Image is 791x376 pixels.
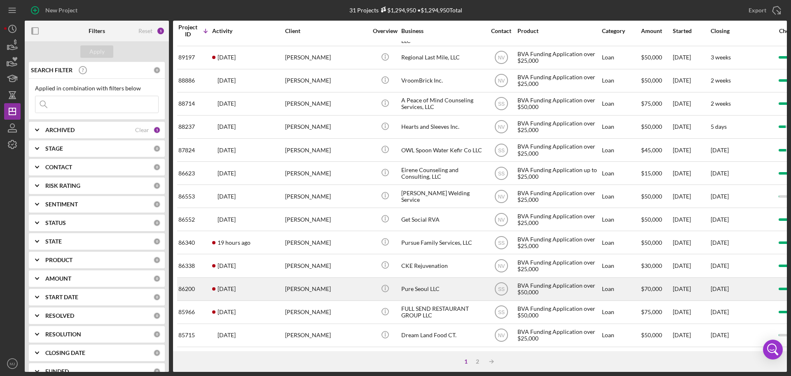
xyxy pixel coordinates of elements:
div: [PERSON_NAME] [285,47,367,69]
div: [DATE] [673,278,710,300]
time: 2025-09-29 20:10 [218,262,236,269]
span: $70,000 [641,285,662,292]
div: BVA Funding Application over $25,000 [517,208,600,230]
span: $15,000 [641,170,662,177]
b: STATE [45,238,62,245]
time: [DATE] [711,170,729,177]
div: [DATE] [673,70,710,92]
button: Apply [80,45,113,58]
b: Filters [89,28,105,34]
div: [PERSON_NAME] [285,162,367,184]
b: PRODUCT [45,257,73,263]
time: 2025-08-08 22:53 [218,123,236,130]
div: [PERSON_NAME] [285,278,367,300]
div: 86553 [178,185,211,207]
div: VroomBrick Inc. [401,70,484,92]
div: BVA Funding Application up to $25,000 [517,162,600,184]
time: [DATE] [711,331,729,338]
div: Loan [602,93,640,115]
span: $75,000 [641,308,662,315]
div: 0 [153,312,161,319]
div: Get Social RVA [401,208,484,230]
text: NV [498,78,505,84]
div: [DATE] [673,139,710,161]
time: 2025-06-11 22:00 [218,193,236,200]
div: Loan [602,278,640,300]
button: MJ [4,355,21,372]
time: 2025-08-04 19:12 [218,147,236,154]
div: Loan [602,232,640,253]
div: 88714 [178,93,211,115]
div: Project ID [178,24,197,37]
div: Export [749,2,766,19]
div: 0 [153,145,161,152]
div: Loan [602,116,640,138]
text: NV [498,124,505,130]
div: 0 [153,331,161,338]
div: 0 [153,182,161,189]
div: 0 [153,275,161,282]
b: AMOUNT [45,275,71,282]
div: 0 [153,201,161,208]
div: 86340 [178,232,211,253]
div: 86552 [178,208,211,230]
div: [PERSON_NAME] [285,116,367,138]
time: 2025-08-04 20:20 [218,216,236,223]
div: [PERSON_NAME] [285,70,367,92]
div: BVA Funding Application over $25,000 [517,116,600,138]
div: 31 Projects • $1,294,950 Total [349,7,462,14]
div: 85966 [178,301,211,323]
time: 2025-07-17 14:10 [218,309,236,315]
div: 89197 [178,47,211,69]
div: Loan [602,139,640,161]
div: [PERSON_NAME] [285,301,367,323]
div: 86623 [178,162,211,184]
text: NV [498,194,505,199]
span: $30,000 [641,262,662,269]
div: Applied in combination with filters below [35,85,159,92]
div: A Peace of Mind Counseling Services, LLC [401,93,484,115]
div: Reset [138,28,152,34]
div: OWL Spoon Water Kefir Co LLC [401,139,484,161]
div: Pursue Family Services, LLC [401,232,484,253]
div: New Project [45,2,77,19]
time: 2025-09-30 15:04 [218,77,236,84]
b: CLOSING DATE [45,350,85,356]
div: Hearts and Sleeves Inc. [401,116,484,138]
div: [PERSON_NAME] [285,232,367,253]
span: $50,000 [641,239,662,246]
div: $1,294,950 [379,7,416,14]
div: Started [673,28,710,34]
div: [DATE] [673,255,710,277]
text: MJ [10,362,15,366]
div: [DATE] [673,162,710,184]
div: BVA Funding Application over $50,000 [517,278,600,300]
div: Amount [641,28,672,34]
time: [DATE] [711,216,729,223]
time: 2025-09-25 14:57 [218,286,236,292]
time: [DATE] [711,239,729,246]
div: 2 [472,358,483,365]
span: $50,000 [641,123,662,130]
text: SS [498,101,504,107]
div: FULL SEND RESTAURANT GROUP LLC [401,301,484,323]
b: RESOLVED [45,312,74,319]
div: [PERSON_NAME] [285,139,367,161]
div: Dream Land Food CT. [401,324,484,346]
div: 0 [153,256,161,264]
b: STAGE [45,145,63,152]
span: $50,000 [641,54,662,61]
div: [PERSON_NAME] [285,185,367,207]
div: [DATE] [673,185,710,207]
div: [DATE] [673,301,710,323]
div: 85715 [178,324,211,346]
time: 2025-05-21 18:25 [218,332,236,338]
div: Eirene Counseling and Consulting, LLC [401,162,484,184]
text: NV [498,333,505,338]
div: 0 [153,368,161,375]
span: $50,000 [641,331,662,338]
div: Loan [602,255,640,277]
span: $50,000 [641,77,662,84]
div: BVA Funding Application over $50,000 [517,301,600,323]
div: Closing [711,28,772,34]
